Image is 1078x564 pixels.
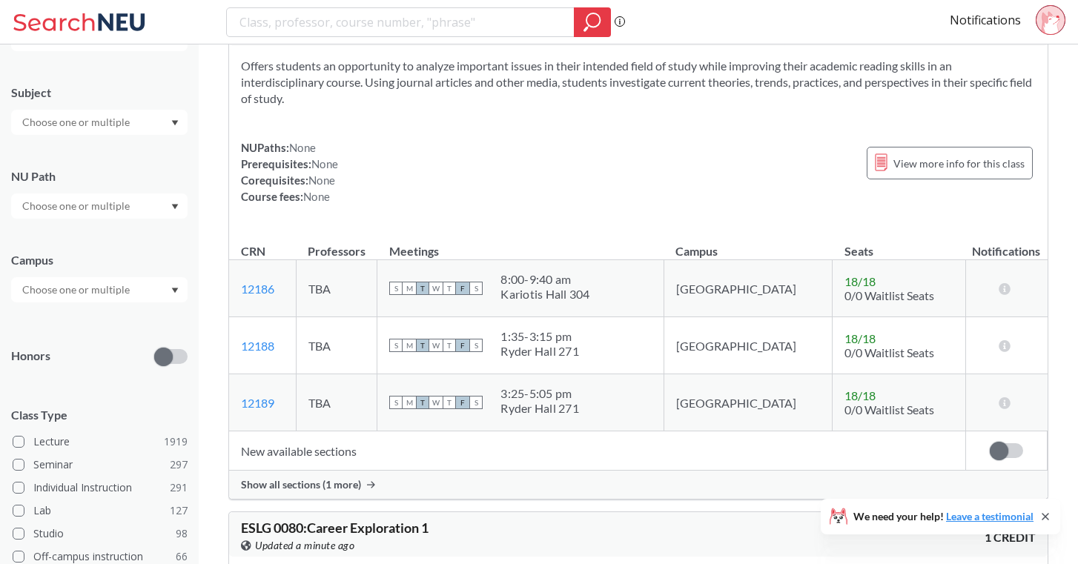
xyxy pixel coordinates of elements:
[664,317,832,374] td: [GEOGRAPHIC_DATA]
[844,388,876,402] span: 18 / 18
[500,344,579,359] div: Ryder Hall 271
[13,455,188,474] label: Seminar
[429,282,443,295] span: W
[241,243,265,259] div: CRN
[289,141,316,154] span: None
[13,432,188,451] label: Lecture
[170,502,188,519] span: 127
[985,529,1036,545] span: 1 CREDIT
[170,480,188,496] span: 291
[11,193,188,219] div: Dropdown arrow
[229,431,965,471] td: New available sections
[296,260,377,317] td: TBA
[950,12,1021,28] a: Notifications
[13,501,188,520] label: Lab
[844,331,876,345] span: 18 / 18
[844,345,934,359] span: 0/0 Waitlist Seats
[311,157,338,170] span: None
[500,329,579,344] div: 1:35 - 3:15 pm
[170,457,188,473] span: 297
[469,339,483,352] span: S
[574,7,611,37] div: magnifying glass
[176,525,188,542] span: 98
[664,374,832,431] td: [GEOGRAPHIC_DATA]
[844,402,934,417] span: 0/0 Waitlist Seats
[403,282,416,295] span: M
[241,339,274,353] a: 12188
[416,396,429,409] span: T
[853,511,1034,522] span: We need your help!
[296,228,377,260] th: Professors
[664,260,832,317] td: [GEOGRAPHIC_DATA]
[241,58,1036,107] section: Offers students an opportunity to analyze important issues in their intended field of study while...
[500,401,579,416] div: Ryder Hall 271
[500,287,589,302] div: Kariotis Hall 304
[15,113,139,131] input: Choose one or multiple
[500,386,579,401] div: 3:25 - 5:05 pm
[583,12,601,33] svg: magnifying glass
[15,197,139,215] input: Choose one or multiple
[833,228,966,260] th: Seats
[946,510,1034,522] a: Leave a testimonial
[303,190,330,203] span: None
[13,524,188,543] label: Studio
[893,154,1025,173] span: View more info for this class
[664,228,832,260] th: Campus
[389,282,403,295] span: S
[308,173,335,187] span: None
[241,478,361,491] span: Show all sections (1 more)
[164,434,188,450] span: 1919
[500,272,589,287] div: 8:00 - 9:40 am
[171,288,179,293] svg: Dropdown arrow
[229,471,1048,499] div: Show all sections (1 more)
[377,228,664,260] th: Meetings
[965,228,1047,260] th: Notifications
[11,168,188,185] div: NU Path
[443,339,456,352] span: T
[171,204,179,210] svg: Dropdown arrow
[456,396,469,409] span: F
[389,396,403,409] span: S
[171,120,179,126] svg: Dropdown arrow
[416,282,429,295] span: T
[456,282,469,295] span: F
[11,84,188,101] div: Subject
[255,537,354,554] span: Updated a minute ago
[241,396,274,410] a: 12189
[11,110,188,135] div: Dropdown arrow
[456,339,469,352] span: F
[844,288,934,302] span: 0/0 Waitlist Seats
[429,339,443,352] span: W
[241,520,429,536] span: ESLG 0080 : Career Exploration 1
[443,396,456,409] span: T
[11,252,188,268] div: Campus
[241,139,338,205] div: NUPaths: Prerequisites: Corequisites: Course fees:
[238,10,563,35] input: Class, professor, course number, "phrase"
[15,281,139,299] input: Choose one or multiple
[844,274,876,288] span: 18 / 18
[241,282,274,296] a: 12186
[11,348,50,365] p: Honors
[469,396,483,409] span: S
[11,277,188,302] div: Dropdown arrow
[296,374,377,431] td: TBA
[13,478,188,497] label: Individual Instruction
[416,339,429,352] span: T
[429,396,443,409] span: W
[11,407,188,423] span: Class Type
[443,282,456,295] span: T
[296,317,377,374] td: TBA
[403,339,416,352] span: M
[389,339,403,352] span: S
[403,396,416,409] span: M
[469,282,483,295] span: S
